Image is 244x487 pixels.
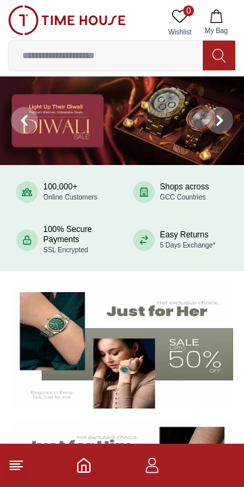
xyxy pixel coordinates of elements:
[183,5,194,16] span: 0
[43,182,97,202] div: 100,000+
[160,182,210,202] div: Shops across
[163,5,197,40] a: 0Wishlist
[197,5,236,40] button: My Bag
[43,225,112,255] div: 100% Secure Payments
[11,285,233,409] img: Women's Watches Banner
[160,241,216,249] span: 5 Days Exchange*
[8,5,126,35] img: ...
[199,26,233,36] span: My Bag
[163,27,197,37] span: Wishlist
[76,457,92,473] a: Home
[43,246,88,254] span: SSL Encrypted
[160,193,206,201] span: GCC Countries
[43,193,97,201] span: Online Customers
[160,230,216,250] div: Easy Returns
